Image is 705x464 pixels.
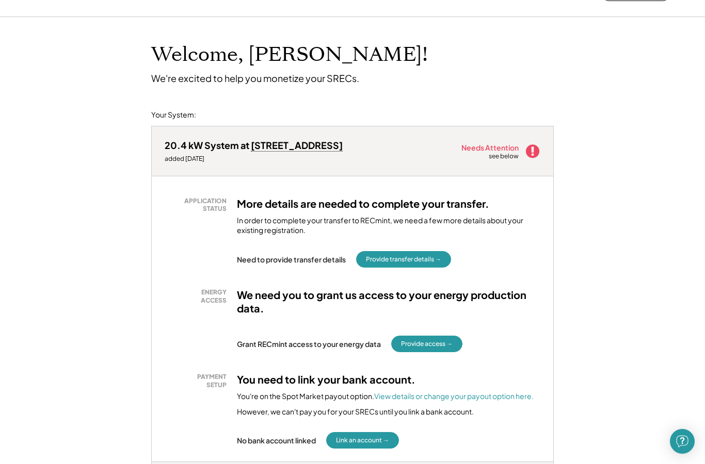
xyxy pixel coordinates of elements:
[670,429,695,454] div: Open Intercom Messenger
[489,152,520,161] div: see below
[151,43,428,67] h1: Welcome, [PERSON_NAME]!
[170,288,227,304] div: ENERGY ACCESS
[165,155,343,163] div: added [DATE]
[170,373,227,389] div: PAYMENT SETUP
[461,144,520,151] div: Needs Attention
[170,197,227,213] div: APPLICATION STATUS
[237,197,489,210] h3: More details are needed to complete your transfer.
[237,407,474,417] div: However, we can't pay you for your SRECs until you link a bank account.
[237,288,540,315] h3: We need you to grant us access to your energy production data.
[237,391,534,402] div: You're on the Spot Market payout option.
[165,139,343,151] div: 20.4 kW System at
[237,216,540,236] div: In order to complete your transfer to RECmint, we need a few more details about your existing reg...
[237,373,415,386] h3: You need to link your bank account.
[326,432,399,449] button: Link an account →
[237,255,346,264] div: Need to provide transfer details
[374,391,534,401] a: View details or change your payout option here.
[237,436,316,445] div: No bank account linked
[391,336,462,352] button: Provide access →
[151,72,359,84] div: We're excited to help you monetize your SRECs.
[356,251,451,268] button: Provide transfer details →
[151,110,196,120] div: Your System:
[237,339,381,349] div: Grant RECmint access to your energy data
